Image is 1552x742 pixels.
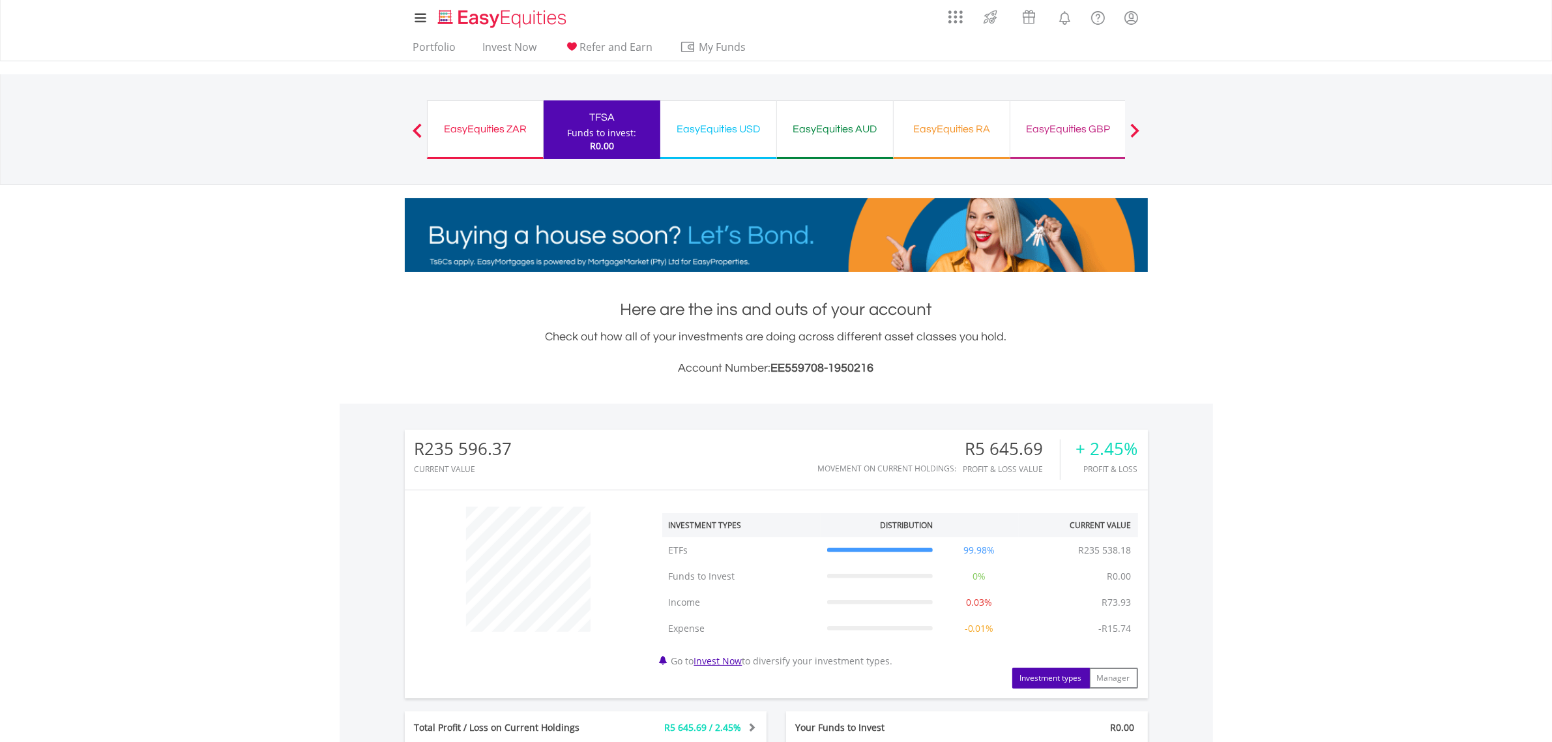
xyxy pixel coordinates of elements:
img: grid-menu-icon.svg [948,10,963,24]
td: 0.03% [939,589,1019,616]
button: Next [1122,130,1148,143]
a: Refer and Earn [559,40,658,61]
a: Home page [433,3,572,29]
td: ETFs [662,537,821,563]
a: Vouchers [1010,3,1048,27]
div: TFSA [551,108,652,126]
h3: Account Number: [405,359,1148,378]
td: 99.98% [939,537,1019,563]
div: Check out how all of your investments are doing across different asset classes you hold. [405,328,1148,378]
a: My Profile [1115,3,1148,32]
th: Investment Types [662,513,821,537]
button: Previous [404,130,430,143]
span: My Funds [680,38,765,55]
td: R73.93 [1096,589,1138,616]
span: R0.00 [590,140,614,152]
a: FAQ's and Support [1081,3,1115,29]
div: Total Profit / Loss on Current Holdings [405,721,616,734]
span: Refer and Earn [580,40,653,54]
td: 0% [939,563,1019,589]
th: Current Value [1019,513,1138,537]
div: Profit & Loss Value [963,465,1060,473]
td: R0.00 [1101,563,1138,589]
a: Portfolio [408,40,461,61]
div: R5 645.69 [963,439,1060,458]
a: Invest Now [694,655,742,667]
div: Profit & Loss [1076,465,1138,473]
h1: Here are the ins and outs of your account [405,298,1148,321]
div: Go to to diversify your investment types. [652,500,1148,689]
div: EasyEquities USD [668,120,769,138]
div: + 2.45% [1076,439,1138,458]
div: Your Funds to Invest [786,721,967,734]
button: Investment types [1012,668,1090,689]
div: Distribution [880,520,933,531]
td: Income [662,589,821,616]
a: AppsGrid [940,3,971,24]
td: Expense [662,616,821,642]
span: EE559708-1950216 [771,362,874,374]
span: R5 645.69 / 2.45% [665,721,742,734]
div: Movement on Current Holdings: [818,464,957,473]
div: EasyEquities ZAR [435,120,535,138]
div: Funds to invest: [567,126,636,140]
td: -R15.74 [1092,616,1138,642]
div: EasyEquities GBP [1018,120,1119,138]
img: EasyMortage Promotion Banner [405,198,1148,272]
td: Funds to Invest [662,563,821,589]
div: R235 596.37 [415,439,512,458]
div: EasyEquities AUD [785,120,885,138]
div: CURRENT VALUE [415,465,512,473]
span: R0.00 [1111,721,1135,734]
button: Manager [1089,668,1138,689]
td: R235 538.18 [1072,537,1138,563]
img: EasyEquities_Logo.png [435,8,572,29]
a: Invest Now [478,40,542,61]
div: EasyEquities RA [901,120,1002,138]
img: thrive-v2.svg [980,7,1001,27]
a: Notifications [1048,3,1081,29]
img: vouchers-v2.svg [1018,7,1040,27]
td: -0.01% [939,616,1019,642]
